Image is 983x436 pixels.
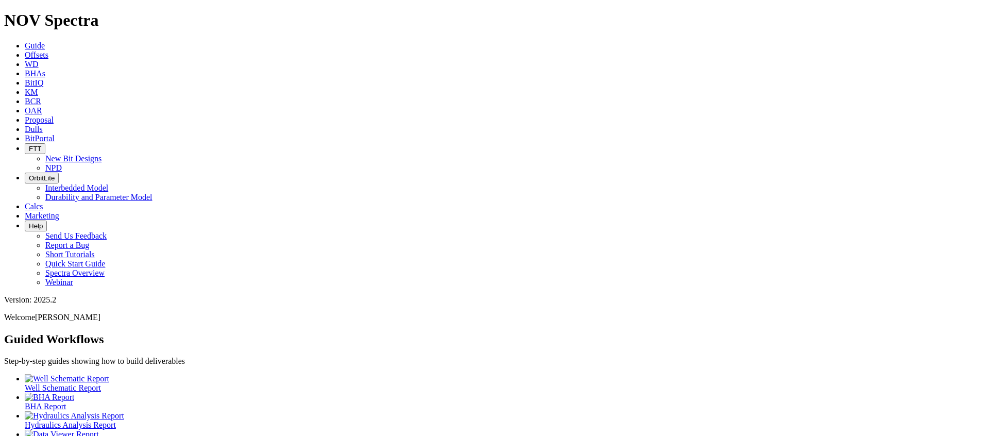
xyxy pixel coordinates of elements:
[25,411,979,429] a: Hydraulics Analysis Report Hydraulics Analysis Report
[4,332,979,346] h2: Guided Workflows
[25,173,59,183] button: OrbitLite
[25,134,55,143] a: BitPortal
[25,88,38,96] a: KM
[4,357,979,366] p: Step-by-step guides showing how to build deliverables
[45,154,101,163] a: New Bit Designs
[45,259,105,268] a: Quick Start Guide
[25,383,101,392] span: Well Schematic Report
[25,97,41,106] a: BCR
[25,115,54,124] a: Proposal
[25,374,979,392] a: Well Schematic Report Well Schematic Report
[25,393,979,411] a: BHA Report BHA Report
[25,125,43,133] a: Dulls
[25,41,45,50] a: Guide
[45,163,62,172] a: NPD
[45,241,89,249] a: Report a Bug
[45,250,95,259] a: Short Tutorials
[45,193,152,202] a: Durability and Parameter Model
[35,313,100,322] span: [PERSON_NAME]
[29,222,43,230] span: Help
[25,143,45,154] button: FTT
[25,69,45,78] a: BHAs
[25,421,116,429] span: Hydraulics Analysis Report
[45,231,107,240] a: Send Us Feedback
[45,183,108,192] a: Interbedded Model
[4,313,979,322] p: Welcome
[25,60,39,69] a: WD
[25,202,43,211] a: Calcs
[25,411,124,421] img: Hydraulics Analysis Report
[25,78,43,87] a: BitIQ
[29,145,41,153] span: FTT
[4,295,979,305] div: Version: 2025.2
[25,51,48,59] a: Offsets
[25,374,109,383] img: Well Schematic Report
[45,269,105,277] a: Spectra Overview
[25,393,74,402] img: BHA Report
[25,106,42,115] a: OAR
[25,221,47,231] button: Help
[25,211,59,220] a: Marketing
[45,278,73,287] a: Webinar
[4,11,979,30] h1: NOV Spectra
[29,174,55,182] span: OrbitLite
[25,402,66,411] span: BHA Report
